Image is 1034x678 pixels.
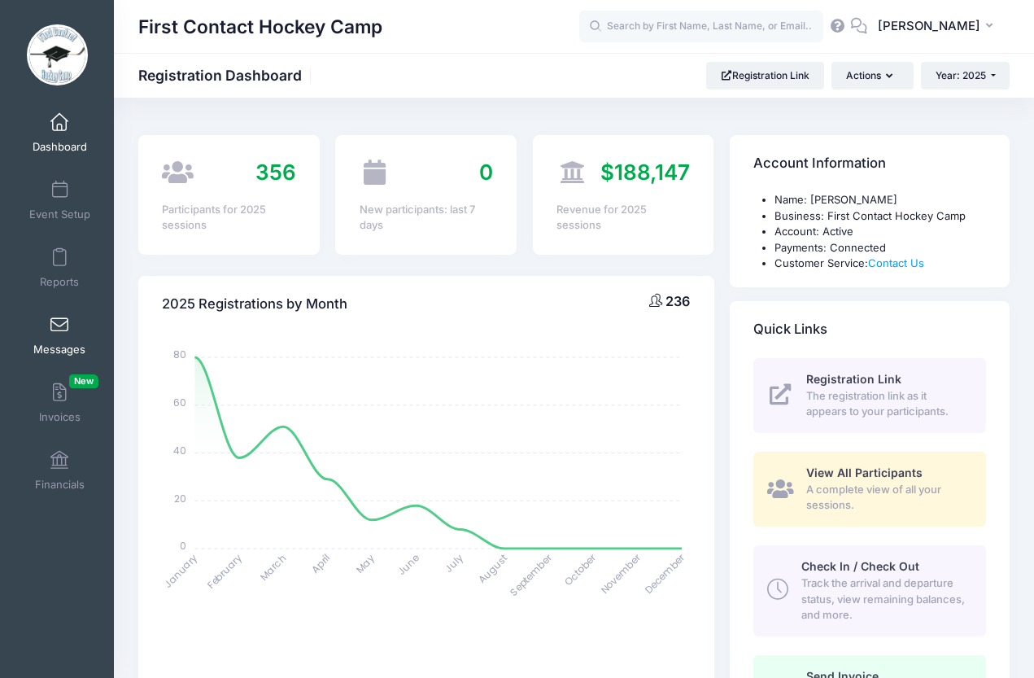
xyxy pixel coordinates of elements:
[600,160,690,185] span: $188,147
[33,140,87,154] span: Dashboard
[175,491,187,505] tspan: 20
[40,275,79,289] span: Reports
[801,575,967,623] span: Track the arrival and departure status, view remaining balances, and more.
[255,160,296,185] span: 356
[257,551,290,584] tspan: March
[33,343,85,356] span: Messages
[69,374,98,388] span: New
[162,281,347,327] h4: 2025 Registrations by Month
[556,202,690,234] div: Revenue for 2025 sessions
[442,551,466,575] tspan: July
[579,11,823,43] input: Search by First Name, Last Name, or Email...
[753,141,886,187] h4: Account Information
[598,550,644,597] tspan: November
[642,550,688,597] tspan: December
[138,8,382,46] h1: First Contact Hockey Camp
[395,551,421,578] tspan: June
[753,452,986,527] a: View All Participants A complete view of all your sessions.
[353,551,377,575] tspan: May
[479,160,493,185] span: 0
[774,240,986,256] li: Payments: Connected
[774,208,986,225] li: Business: First Contact Hockey Camp
[774,224,986,240] li: Account: Active
[706,62,824,90] a: Registration Link
[21,442,98,499] a: Financials
[39,410,81,424] span: Invoices
[806,466,923,479] span: View All Participants
[774,256,986,272] li: Customer Service:
[35,478,85,492] span: Financials
[867,8,1010,46] button: [PERSON_NAME]
[936,69,986,81] span: Year: 2025
[806,372,901,386] span: Registration Link
[21,374,98,431] a: InvoicesNew
[161,551,201,591] tspan: January
[21,307,98,364] a: Messages
[138,67,316,84] h1: Registration Dashboard
[753,358,986,433] a: Registration Link The registration link as it appears to your participants.
[204,551,244,591] tspan: February
[162,202,295,234] div: Participants for 2025 sessions
[21,172,98,229] a: Event Setup
[181,539,187,553] tspan: 0
[665,293,690,309] span: 236
[753,306,827,352] h4: Quick Links
[921,62,1010,90] button: Year: 2025
[806,482,967,514] span: A complete view of all your sessions.
[174,396,187,409] tspan: 60
[801,559,919,573] span: Check In / Check Out
[475,551,510,586] tspan: August
[360,202,493,234] div: New participants: last 7 days
[27,24,88,85] img: First Contact Hockey Camp
[868,256,924,269] a: Contact Us
[878,17,980,35] span: [PERSON_NAME]
[507,550,555,598] tspan: September
[21,239,98,296] a: Reports
[174,348,187,361] tspan: 80
[831,62,913,90] button: Actions
[561,550,600,588] tspan: October
[753,545,986,636] a: Check In / Check Out Track the arrival and departure status, view remaining balances, and more.
[308,551,333,575] tspan: April
[774,192,986,208] li: Name: [PERSON_NAME]
[806,388,967,420] span: The registration link as it appears to your participants.
[21,104,98,161] a: Dashboard
[29,208,90,221] span: Event Setup
[174,443,187,457] tspan: 40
